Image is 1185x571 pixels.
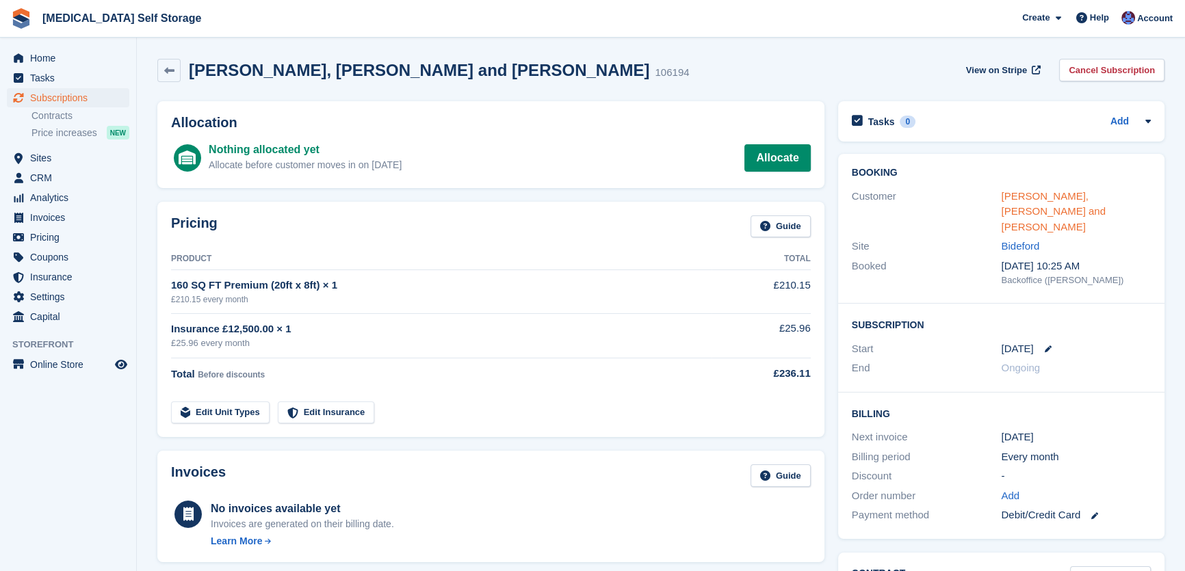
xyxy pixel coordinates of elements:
[961,59,1043,81] a: View on Stripe
[7,307,129,326] a: menu
[712,270,810,313] td: £210.15
[30,267,112,287] span: Insurance
[966,64,1027,77] span: View on Stripe
[1137,12,1173,25] span: Account
[211,534,394,548] a: Learn More
[852,507,1002,523] div: Payment method
[30,208,112,227] span: Invoices
[198,370,265,380] span: Before discounts
[852,449,1002,465] div: Billing period
[751,464,811,487] a: Guide
[189,61,649,79] h2: [PERSON_NAME], [PERSON_NAME] and [PERSON_NAME]
[1001,468,1151,484] div: -
[30,228,112,247] span: Pricing
[852,341,1002,357] div: Start
[7,287,129,306] a: menu
[852,429,1002,445] div: Next invoice
[30,68,112,88] span: Tasks
[12,338,136,351] span: Storefront
[868,116,895,128] h2: Tasks
[1001,240,1039,252] a: Bideford
[11,8,31,29] img: stora-icon-8386f47178a22dfd0bd8f6a31ec36ba5ce8667c1dd55bd0f319d3a0aa187defe.svg
[852,406,1151,420] h2: Billing
[1090,11,1109,25] span: Help
[1001,429,1151,445] div: [DATE]
[852,258,1002,287] div: Booked
[31,127,97,140] span: Price increases
[852,189,1002,235] div: Customer
[171,278,712,293] div: 160 SQ FT Premium (20ft x 8ft) × 1
[171,401,270,424] a: Edit Unit Types
[7,188,129,207] a: menu
[1001,274,1151,287] div: Backoffice ([PERSON_NAME])
[1001,449,1151,465] div: Every month
[31,109,129,122] a: Contracts
[7,148,129,168] a: menu
[7,68,129,88] a: menu
[1001,190,1106,233] a: [PERSON_NAME], [PERSON_NAME] and [PERSON_NAME]
[30,307,112,326] span: Capital
[712,366,810,382] div: £236.11
[7,88,129,107] a: menu
[171,321,712,337] div: Insurance £12,500.00 × 1
[211,517,394,531] div: Invoices are generated on their billing date.
[1022,11,1050,25] span: Create
[171,293,712,306] div: £210.15 every month
[7,168,129,187] a: menu
[30,355,112,374] span: Online Store
[1110,114,1129,130] a: Add
[744,144,810,172] a: Allocate
[852,468,1002,484] div: Discount
[171,336,712,350] div: £25.96 every month
[852,360,1002,376] div: End
[30,148,112,168] span: Sites
[31,125,129,140] a: Price increases NEW
[113,356,129,373] a: Preview store
[30,248,112,267] span: Coupons
[171,115,811,131] h2: Allocation
[30,188,112,207] span: Analytics
[171,368,195,380] span: Total
[1121,11,1135,25] img: Helen Walker
[7,49,129,68] a: menu
[655,65,689,81] div: 106194
[30,168,112,187] span: CRM
[712,248,810,270] th: Total
[7,267,129,287] a: menu
[171,464,226,487] h2: Invoices
[30,88,112,107] span: Subscriptions
[852,488,1002,504] div: Order number
[211,501,394,517] div: No invoices available yet
[209,158,402,172] div: Allocate before customer moves in on [DATE]
[1059,59,1164,81] a: Cancel Subscription
[7,228,129,247] a: menu
[1001,488,1019,504] a: Add
[171,248,712,270] th: Product
[712,313,810,358] td: £25.96
[852,317,1151,331] h2: Subscription
[209,142,402,158] div: Nothing allocated yet
[7,355,129,374] a: menu
[7,208,129,227] a: menu
[7,248,129,267] a: menu
[1001,341,1033,357] time: 2025-09-09 00:00:00 UTC
[171,215,218,238] h2: Pricing
[1001,362,1040,373] span: Ongoing
[107,126,129,140] div: NEW
[751,215,811,238] a: Guide
[1001,507,1151,523] div: Debit/Credit Card
[278,401,375,424] a: Edit Insurance
[852,239,1002,254] div: Site
[1001,258,1151,274] div: [DATE] 10:25 AM
[37,7,207,29] a: [MEDICAL_DATA] Self Storage
[900,116,915,128] div: 0
[30,49,112,68] span: Home
[211,534,262,548] div: Learn More
[30,287,112,306] span: Settings
[852,168,1151,178] h2: Booking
